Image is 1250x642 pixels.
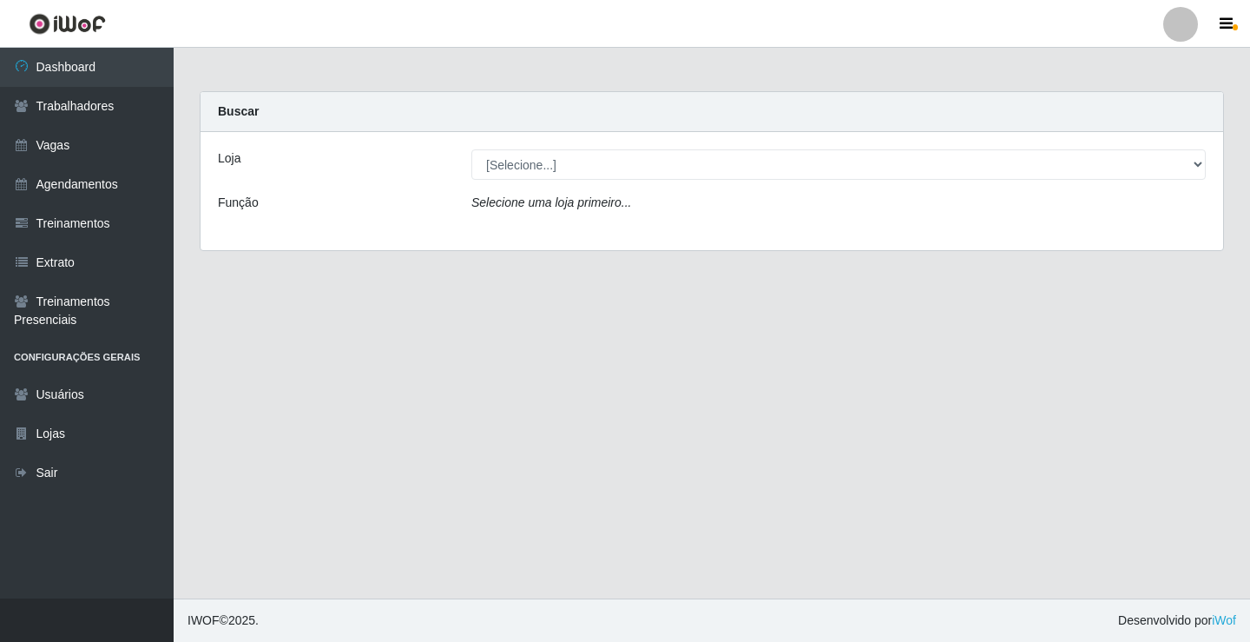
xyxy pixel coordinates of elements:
[218,104,259,118] strong: Buscar
[218,194,259,212] label: Função
[218,149,240,168] label: Loja
[1212,613,1236,627] a: iWof
[187,612,259,630] span: © 2025 .
[1118,612,1236,630] span: Desenvolvido por
[29,13,106,35] img: CoreUI Logo
[187,613,220,627] span: IWOF
[471,195,631,209] i: Selecione uma loja primeiro...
